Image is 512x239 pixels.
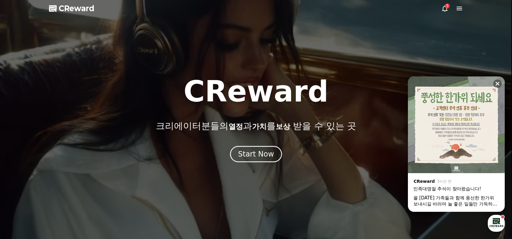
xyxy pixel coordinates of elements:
span: 열정 [228,122,243,131]
a: 7 [441,5,448,12]
p: 크리에이터분들의 과 를 받을 수 있는 곳 [156,121,356,131]
div: Start Now [238,149,274,159]
h1: CReward [183,77,328,106]
span: 보상 [276,122,290,131]
span: 설정 [94,198,101,203]
button: Start Now [230,146,282,162]
a: 설정 [78,189,116,204]
a: 대화 [40,189,78,204]
span: 가치 [252,122,267,131]
a: CReward [49,4,94,13]
span: 홈 [19,198,23,203]
a: 홈 [2,189,40,204]
span: 대화 [55,198,63,203]
div: 7 [445,4,450,8]
a: Start Now [230,152,282,158]
span: CReward [59,4,94,13]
